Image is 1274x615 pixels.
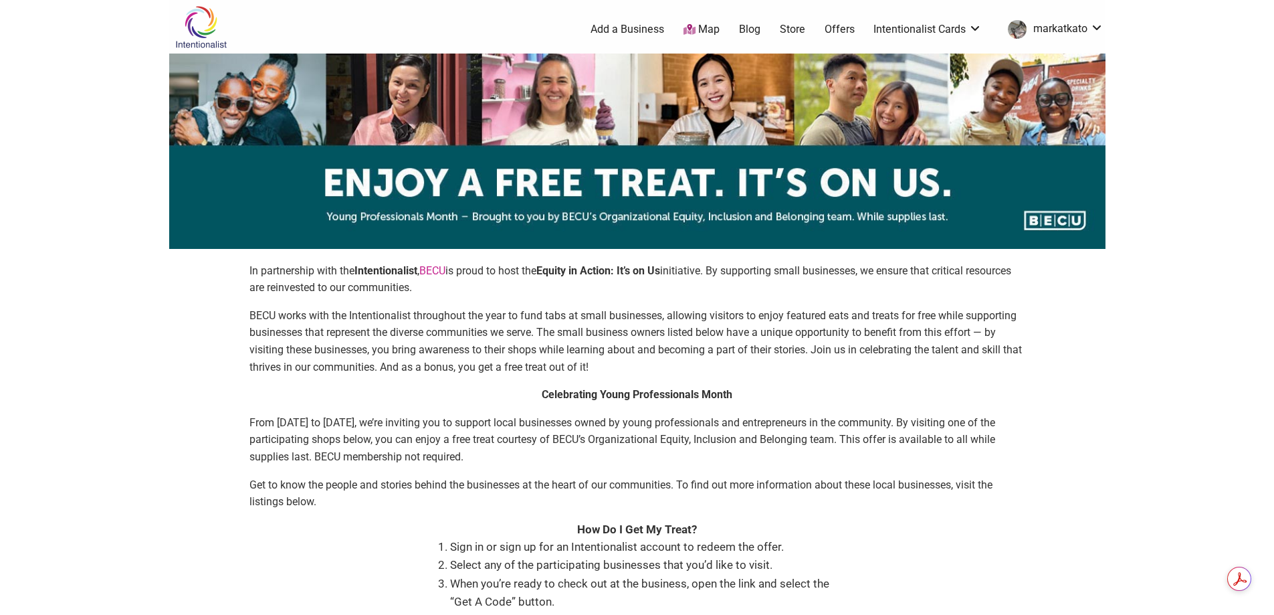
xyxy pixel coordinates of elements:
p: From [DATE] to [DATE], we’re inviting you to support local businesses owned by young professional... [249,414,1025,466]
a: Add a Business [591,22,664,37]
p: Get to know the people and stories behind the businesses at the heart of our communities. To find... [249,476,1025,511]
a: Map [683,22,720,37]
img: Intentionalist [169,5,233,49]
li: Sign in or sign up for an Intentionalist account to redeem the offer. [450,538,838,556]
strong: Celebrating Young Professionals Month [542,388,732,401]
a: Offers [825,22,855,37]
a: markatkato [1001,17,1103,41]
a: Blog [739,22,760,37]
img: sponsor logo [169,54,1105,249]
li: Select any of the participating businesses that you’d like to visit. [450,556,838,574]
p: BECU works with the Intentionalist throughout the year to fund tabs at small businesses, allowing... [249,307,1025,375]
a: Store [780,22,805,37]
strong: How Do I Get My Treat? [577,523,697,536]
strong: Intentionalist [354,264,417,277]
a: BECU [419,264,445,277]
li: When you’re ready to check out at the business, open the link and select the “Get A Code” button. [450,575,838,611]
strong: Equity in Action: It’s on Us [536,264,660,277]
p: In partnership with the , is proud to host the initiative. By supporting small businesses, we ens... [249,262,1025,296]
a: Intentionalist Cards [873,22,982,37]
